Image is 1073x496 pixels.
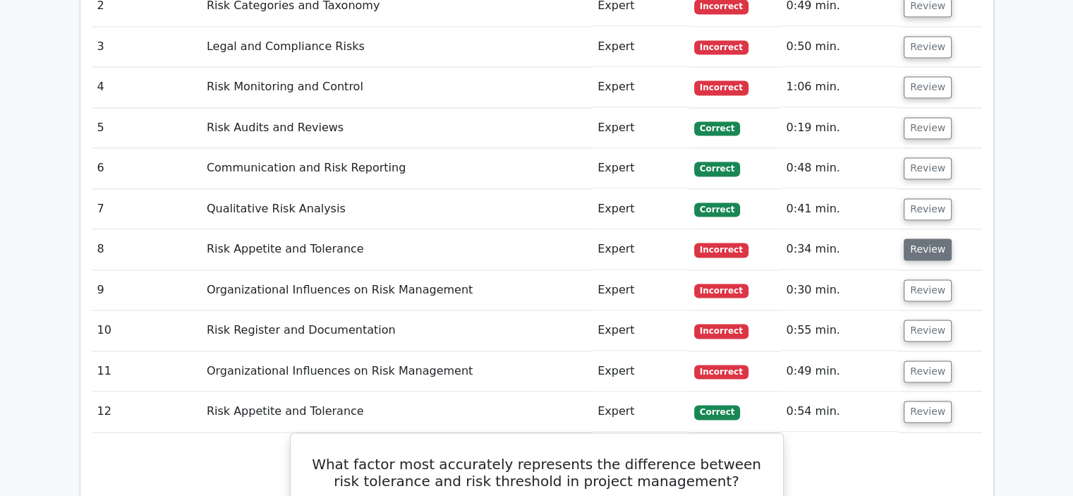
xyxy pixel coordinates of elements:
td: Organizational Influences on Risk Management [201,351,592,392]
span: Correct [694,121,740,135]
td: Risk Register and Documentation [201,310,592,351]
button: Review [904,361,952,382]
td: 1:06 min. [780,67,898,107]
td: 7 [92,189,201,229]
td: Legal and Compliance Risks [201,27,592,67]
button: Review [904,198,952,220]
td: Expert [592,351,689,392]
td: Communication and Risk Reporting [201,148,592,188]
span: Incorrect [694,324,748,338]
td: 0:55 min. [780,310,898,351]
td: Risk Monitoring and Control [201,67,592,107]
button: Review [904,76,952,98]
td: Expert [592,67,689,107]
span: Incorrect [694,40,748,54]
h5: What factor most accurately represents the difference between risk tolerance and risk threshold i... [308,456,766,490]
td: 0:48 min. [780,148,898,188]
td: 0:34 min. [780,229,898,270]
td: 0:19 min. [780,108,898,148]
button: Review [904,117,952,139]
td: Expert [592,148,689,188]
td: Expert [592,108,689,148]
td: Risk Appetite and Tolerance [201,392,592,432]
td: 10 [92,310,201,351]
td: 8 [92,229,201,270]
span: Incorrect [694,80,748,95]
td: 0:54 min. [780,392,898,432]
td: 0:50 min. [780,27,898,67]
button: Review [904,279,952,301]
td: Expert [592,229,689,270]
span: Correct [694,162,740,176]
button: Review [904,238,952,260]
span: Incorrect [694,243,748,257]
td: 3 [92,27,201,67]
td: 5 [92,108,201,148]
button: Review [904,36,952,58]
td: 12 [92,392,201,432]
td: 11 [92,351,201,392]
td: 0:49 min. [780,351,898,392]
span: Incorrect [694,365,748,379]
span: Correct [694,202,740,217]
td: Organizational Influences on Risk Management [201,270,592,310]
td: Risk Audits and Reviews [201,108,592,148]
td: Expert [592,27,689,67]
td: Expert [592,310,689,351]
button: Review [904,401,952,423]
td: Expert [592,270,689,310]
button: Review [904,320,952,341]
td: 0:30 min. [780,270,898,310]
td: 9 [92,270,201,310]
span: Correct [694,405,740,419]
td: Expert [592,189,689,229]
span: Incorrect [694,284,748,298]
td: 4 [92,67,201,107]
td: Expert [592,392,689,432]
td: 6 [92,148,201,188]
td: Qualitative Risk Analysis [201,189,592,229]
td: Risk Appetite and Tolerance [201,229,592,270]
td: 0:41 min. [780,189,898,229]
button: Review [904,157,952,179]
